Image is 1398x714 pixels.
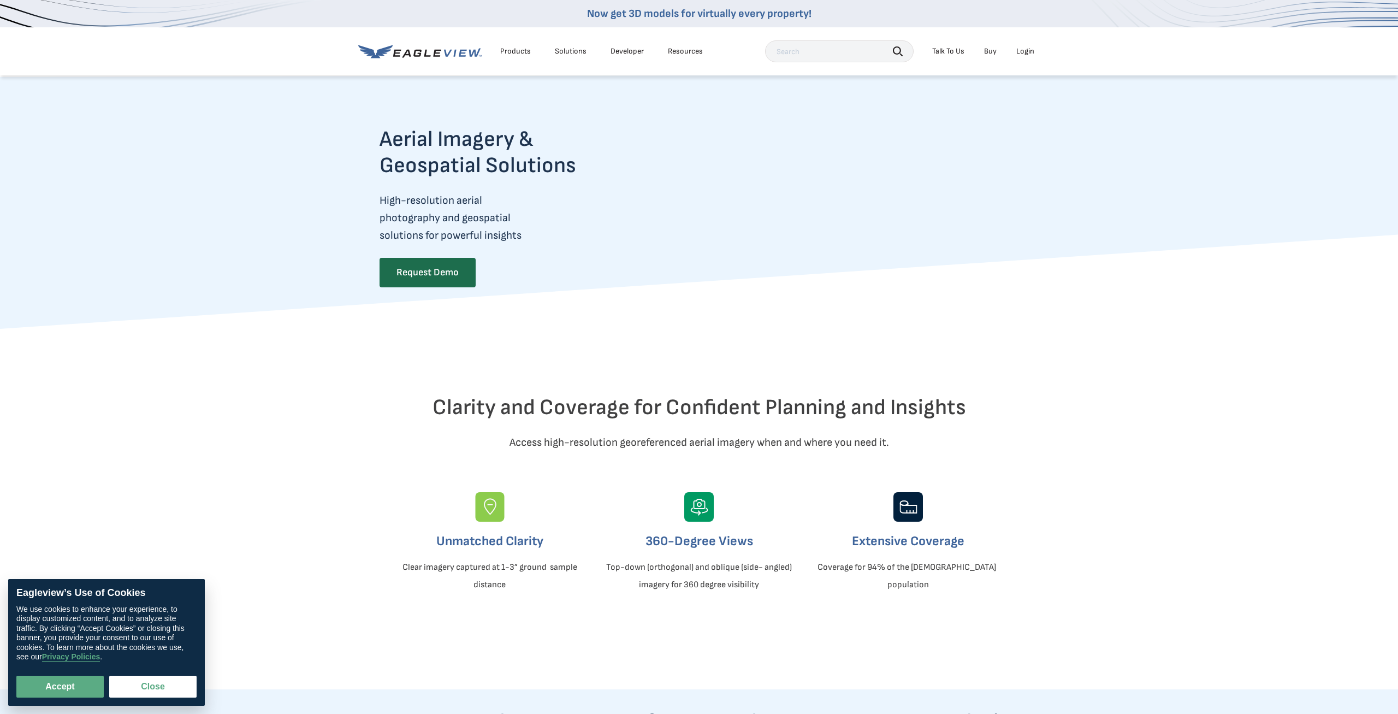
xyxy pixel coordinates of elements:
button: Close [109,676,197,698]
a: Buy [984,46,997,56]
div: We use cookies to enhance your experience, to display customized content, and to analyze site tra... [16,605,197,662]
div: Solutions [555,46,587,56]
button: Accept [16,676,104,698]
a: Request Demo [380,258,476,287]
input: Search [765,40,914,62]
div: Talk To Us [932,46,964,56]
h3: Unmatched Clarity [394,533,585,550]
p: Coverage for 94% of the [DEMOGRAPHIC_DATA] population [813,559,1004,594]
div: Eagleview’s Use of Cookies [16,587,197,599]
h2: Aerial Imagery & Geospatial Solutions [380,126,619,179]
p: Clear imagery captured at 1-3” ground sample distance [394,559,585,594]
div: Login [1016,46,1034,56]
p: High-resolution aerial photography and geospatial solutions for powerful insights [380,192,619,244]
h3: 360-Degree Views [603,533,795,550]
p: Top-down (orthogonal) and oblique (side- angled) imagery for 360 degree visibility [603,559,795,594]
a: Now get 3D models for virtually every property! [587,7,811,20]
a: Developer [611,46,644,56]
h2: Clarity and Coverage for Confident Planning and Insights [380,394,1018,421]
div: Products [500,46,531,56]
a: Privacy Policies [42,653,100,662]
p: Access high-resolution georeferenced aerial imagery when and where you need it. [380,434,1018,451]
div: Resources [668,46,703,56]
h3: Extensive Coverage [813,533,1004,550]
